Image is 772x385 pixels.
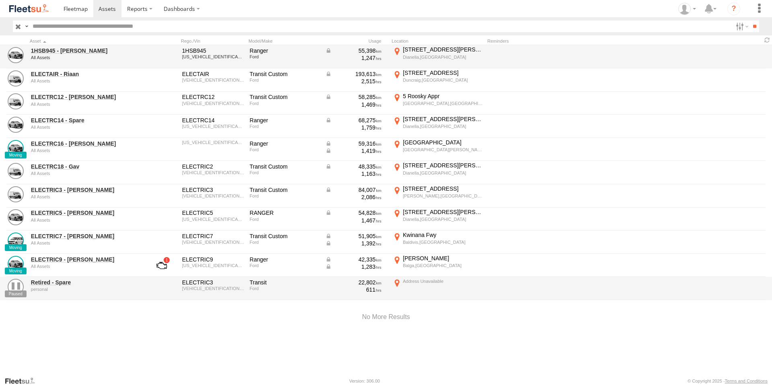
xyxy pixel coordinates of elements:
[325,124,382,131] div: 1,759
[31,125,141,130] div: undefined
[31,241,141,245] div: undefined
[325,240,382,247] div: Data from Vehicle CANbus
[733,21,750,32] label: Search Filter Options
[403,101,483,106] div: [GEOGRAPHIC_DATA],[GEOGRAPHIC_DATA]
[403,93,483,100] div: 5 Roosky Appr
[31,55,141,60] div: undefined
[403,77,483,83] div: Duncraig,[GEOGRAPHIC_DATA]
[250,217,320,222] div: Ford
[392,93,484,114] label: Click to View Current Location
[250,209,320,216] div: RANGER
[403,255,483,262] div: [PERSON_NAME]
[325,101,382,108] div: 1,469
[23,21,30,32] label: Search Query
[392,231,484,253] label: Click to View Current Location
[325,147,382,154] div: Data from Vehicle CANbus
[392,278,484,299] label: Click to View Current Location
[325,256,382,263] div: Data from Vehicle CANbus
[182,170,244,175] div: WF0YXXTTGYMJ86128
[324,38,388,44] div: Usage
[325,194,382,201] div: 2,086
[31,186,141,194] a: ELECTRIC3 - [PERSON_NAME]
[403,115,483,123] div: [STREET_ADDRESS][PERSON_NAME]
[182,217,244,222] div: MNAUMAF50FW514751
[31,163,141,170] a: ELECTRC18 - Gav
[182,194,244,198] div: WF0YXXTTGYLS21315
[250,101,320,106] div: Ford
[30,38,142,44] div: Click to Sort
[31,171,141,176] div: undefined
[182,124,244,129] div: MNAUMAF80GW574265
[8,209,24,225] a: View Asset Details
[403,239,483,245] div: Baldivis,[GEOGRAPHIC_DATA]
[182,286,244,291] div: WF0YXXTTGYLS21315
[403,147,483,152] div: [GEOGRAPHIC_DATA][PERSON_NAME],[GEOGRAPHIC_DATA]
[31,102,141,107] div: undefined
[250,70,320,78] div: Transit Custom
[325,47,382,54] div: Data from Vehicle CANbus
[182,47,244,54] div: 1HSB945
[182,78,244,82] div: WF0YXXTTGYNJ17812
[392,69,484,91] label: Click to View Current Location
[403,208,483,216] div: [STREET_ADDRESS][PERSON_NAME]
[392,162,484,183] label: Click to View Current Location
[182,117,244,124] div: ELECTRC14
[325,286,382,293] div: 611
[325,93,382,101] div: Data from Vehicle CANbus
[403,263,483,268] div: Balga,[GEOGRAPHIC_DATA]
[325,117,382,124] div: Data from Vehicle CANbus
[325,279,382,286] div: 22,802
[4,377,41,385] a: Visit our Website
[31,117,141,124] a: ELECTRC14 - Spare
[250,163,320,170] div: Transit Custom
[403,231,483,239] div: Kwinana Fwy
[487,38,616,44] div: Reminders
[8,256,24,272] a: View Asset Details
[250,93,320,101] div: Transit Custom
[182,54,244,59] div: MNAUMAF50HW805362
[392,38,484,44] div: Location
[8,186,24,202] a: View Asset Details
[31,47,141,54] a: 1HSB945 - [PERSON_NAME]
[325,54,382,62] div: 1,247
[250,140,320,147] div: Ranger
[31,256,141,263] a: ELECTRIC9 - [PERSON_NAME]
[250,78,320,82] div: Ford
[403,185,483,192] div: [STREET_ADDRESS]
[325,163,382,170] div: Data from Vehicle CANbus
[147,256,177,275] a: View Asset with Fault/s
[727,2,740,15] i: ?
[325,140,382,147] div: Data from Vehicle CANbus
[325,170,382,177] div: 1,163
[182,263,244,268] div: MNAUMAF50FW475764
[182,70,244,78] div: ELECTAIR
[31,209,141,216] a: ELECTRIC5 - [PERSON_NAME]
[182,163,244,170] div: ELECTRIC2
[250,170,320,175] div: Ford
[31,279,141,286] a: Retired - Spare
[8,47,24,63] a: View Asset Details
[182,256,244,263] div: ELECTRIC9
[8,3,50,14] img: fleetsu-logo-horizontal.svg
[403,46,483,53] div: [STREET_ADDRESS][PERSON_NAME]
[325,78,382,85] div: 2,515
[250,147,320,152] div: Ford
[250,117,320,124] div: Ranger
[31,218,141,222] div: undefined
[325,186,382,194] div: Data from Vehicle CANbus
[8,233,24,249] a: View Asset Details
[182,101,244,106] div: WF0YXXTTGYLS21315
[675,3,699,15] div: Wayne Betts
[31,287,141,292] div: undefined
[392,208,484,230] label: Click to View Current Location
[250,263,320,268] div: Ford
[8,117,24,133] a: View Asset Details
[325,233,382,240] div: Data from Vehicle CANbus
[325,263,382,270] div: Data from Vehicle CANbus
[392,139,484,161] label: Click to View Current Location
[250,233,320,240] div: Transit Custom
[181,38,245,44] div: Rego./Vin
[250,256,320,263] div: Ranger
[403,139,483,146] div: [GEOGRAPHIC_DATA]
[31,78,141,83] div: undefined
